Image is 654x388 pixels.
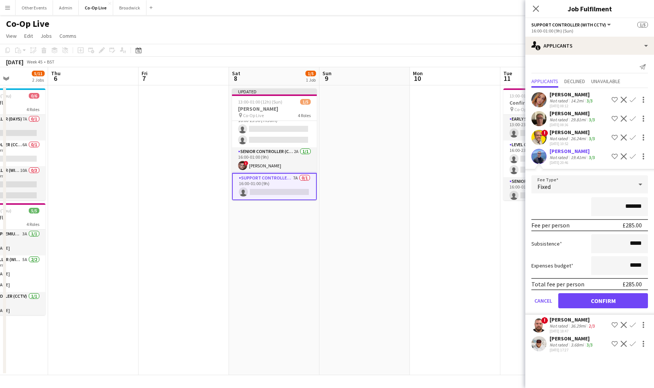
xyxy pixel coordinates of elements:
div: Total fee per person [531,280,584,288]
app-job-card: Updated13:00-01:00 (12h) (Sun)1/5[PERSON_NAME] Co-Op Live4 RolesEarly Start & Premium Controller ... [232,88,317,200]
h3: Confirmed Not Announced [503,99,588,106]
button: Other Events [16,0,53,15]
span: 4 Roles [26,221,39,227]
label: Expenses budget [531,262,573,269]
span: ! [541,317,548,324]
span: Fixed [537,183,551,190]
span: Sat [232,70,240,77]
app-job-card: 13:00-01:00 (12h) (Wed)0/5Confirmed Not Announced Co-Op Live4 RolesEarly Start & Premium Controll... [503,88,588,200]
label: Subsistence [531,240,562,247]
span: Mon [413,70,423,77]
button: Confirm [558,293,648,308]
app-card-role: Senior Controller (CCTV)3A0/116:00-01:00 (9h) [503,177,588,203]
span: 0/6 [29,93,39,99]
span: 5/11 [32,71,45,76]
div: 2 Jobs [32,77,44,83]
a: Comms [56,31,79,41]
span: 4 Roles [298,113,311,118]
div: Not rated [550,323,569,329]
span: Applicants [531,79,558,84]
span: 8 [231,74,240,83]
div: 1 Job [306,77,316,83]
div: [PERSON_NAME] [550,148,596,155]
span: 6 [50,74,61,83]
div: [PERSON_NAME] [550,110,596,117]
span: Co-Op Live [243,113,264,118]
span: Comms [59,32,76,39]
a: View [3,31,20,41]
app-skills-label: 2/3 [589,323,595,329]
app-skills-label: 3/3 [589,136,595,141]
div: 36.29mi [569,323,587,329]
span: 11 [502,74,512,83]
span: ! [541,130,548,136]
div: 16:00-01:00 (9h) (Sun) [531,28,648,34]
div: Not rated [550,136,569,141]
span: Declined [564,79,585,84]
span: Co-Op Live [514,107,535,112]
span: 9 [321,74,332,83]
app-card-role: Level Controller (with CCTV)8A0/216:00-23:30 (7h30m) [232,111,317,147]
span: 13:00-01:00 (12h) (Sun) [238,99,282,105]
span: View [6,32,17,39]
div: 3.68mi [569,342,585,348]
div: Not rated [550,117,569,122]
app-card-role: Level Controller (with CCTV)6A0/216:00-23:30 (7h30m) [503,141,588,177]
app-card-role: Support Controller (with CCTV)7A0/116:00-01:00 (9h) [232,173,317,200]
div: BST [47,59,54,65]
button: Support Controller (with CCTV) [531,22,612,28]
a: Jobs [37,31,55,41]
span: Fri [142,70,148,77]
div: [DATE] 17:27 [550,348,594,352]
div: Fee per person [531,221,570,229]
div: 29.81mi [569,117,587,122]
app-card-role: Early Start & Premium Controller (with CCTV)3A0/113:00-23:00 (10h) [503,115,588,141]
span: Week 45 [25,59,44,65]
span: 13:00-01:00 (12h) (Wed) [509,93,554,99]
span: 10 [412,74,423,83]
div: Not rated [550,342,569,348]
span: Thu [51,70,61,77]
div: [PERSON_NAME] [550,335,594,342]
span: 1/5 [637,22,648,28]
div: Applicants [525,37,654,55]
h3: [PERSON_NAME] [232,105,317,112]
button: Cancel [531,293,555,308]
div: [DATE] 20:46 [550,160,596,165]
div: 26.24mi [569,136,587,141]
h3: Job Fulfilment [525,4,654,14]
span: 1/5 [305,71,316,76]
div: 14.2mi [569,98,585,104]
app-skills-label: 3/3 [589,117,595,122]
div: [DATE] 18:47 [550,329,596,334]
span: Jobs [40,32,52,39]
button: Co-Op Live [79,0,113,15]
div: [PERSON_NAME] [550,316,596,323]
span: 5/5 [29,208,39,213]
div: £285.00 [623,221,642,229]
app-skills-label: 3/3 [587,98,593,104]
div: £285.00 [623,280,642,288]
div: [DATE] 08:12 [550,104,594,108]
div: 19.41mi [569,155,587,160]
span: 4 Roles [26,107,39,112]
button: Broadwick [113,0,146,15]
div: Not rated [550,155,569,160]
div: [PERSON_NAME] [550,129,596,136]
span: ! [244,161,248,165]
span: 7 [140,74,148,83]
div: [PERSON_NAME] [550,91,594,98]
app-skills-label: 3/3 [587,342,593,348]
a: Edit [21,31,36,41]
div: [DATE] 08:36 [550,122,596,127]
h1: Co-Op Live [6,18,49,29]
div: Updated [232,88,317,94]
app-card-role: Senior Controller (CCTV)2A1/116:00-01:00 (9h)![PERSON_NAME] [232,147,317,173]
span: Support Controller (with CCTV) [531,22,606,28]
div: [DATE] 10:52 [550,141,596,146]
div: Not rated [550,98,569,104]
span: Unavailable [591,79,620,84]
span: 1/5 [300,99,311,105]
